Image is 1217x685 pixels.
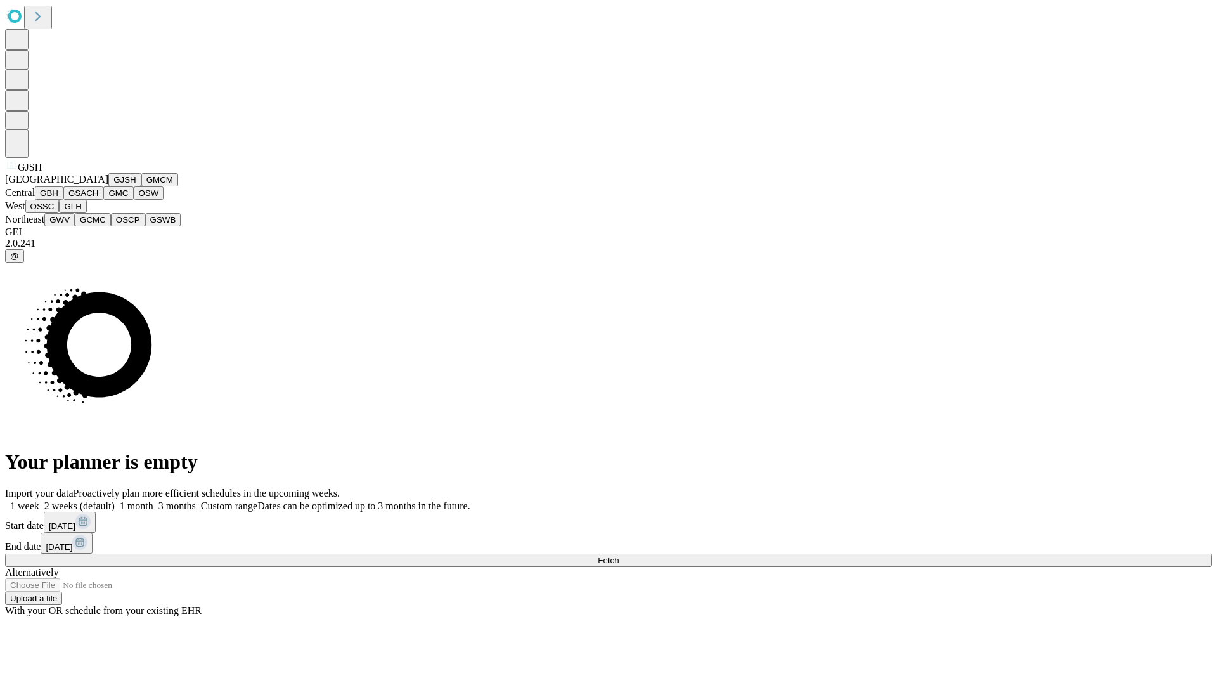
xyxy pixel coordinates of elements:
[35,186,63,200] button: GBH
[59,200,86,213] button: GLH
[49,521,75,531] span: [DATE]
[257,500,470,511] span: Dates can be optimized up to 3 months in the future.
[44,500,115,511] span: 2 weeks (default)
[598,556,619,565] span: Fetch
[46,542,72,552] span: [DATE]
[111,213,145,226] button: OSCP
[158,500,196,511] span: 3 months
[5,226,1212,238] div: GEI
[108,173,141,186] button: GJSH
[5,249,24,263] button: @
[41,533,93,554] button: [DATE]
[5,187,35,198] span: Central
[5,450,1212,474] h1: Your planner is empty
[5,567,58,578] span: Alternatively
[5,512,1212,533] div: Start date
[134,186,164,200] button: OSW
[5,174,108,185] span: [GEOGRAPHIC_DATA]
[10,500,39,511] span: 1 week
[10,251,19,261] span: @
[63,186,103,200] button: GSACH
[5,554,1212,567] button: Fetch
[75,213,111,226] button: GCMC
[103,186,133,200] button: GMC
[25,200,60,213] button: OSSC
[141,173,178,186] button: GMCM
[44,512,96,533] button: [DATE]
[120,500,153,511] span: 1 month
[145,213,181,226] button: GSWB
[5,533,1212,554] div: End date
[5,488,74,499] span: Import your data
[74,488,340,499] span: Proactively plan more efficient schedules in the upcoming weeks.
[5,605,202,616] span: With your OR schedule from your existing EHR
[5,592,62,605] button: Upload a file
[5,200,25,211] span: West
[5,214,44,225] span: Northeast
[18,162,42,173] span: GJSH
[201,500,257,511] span: Custom range
[44,213,75,226] button: GWV
[5,238,1212,249] div: 2.0.241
